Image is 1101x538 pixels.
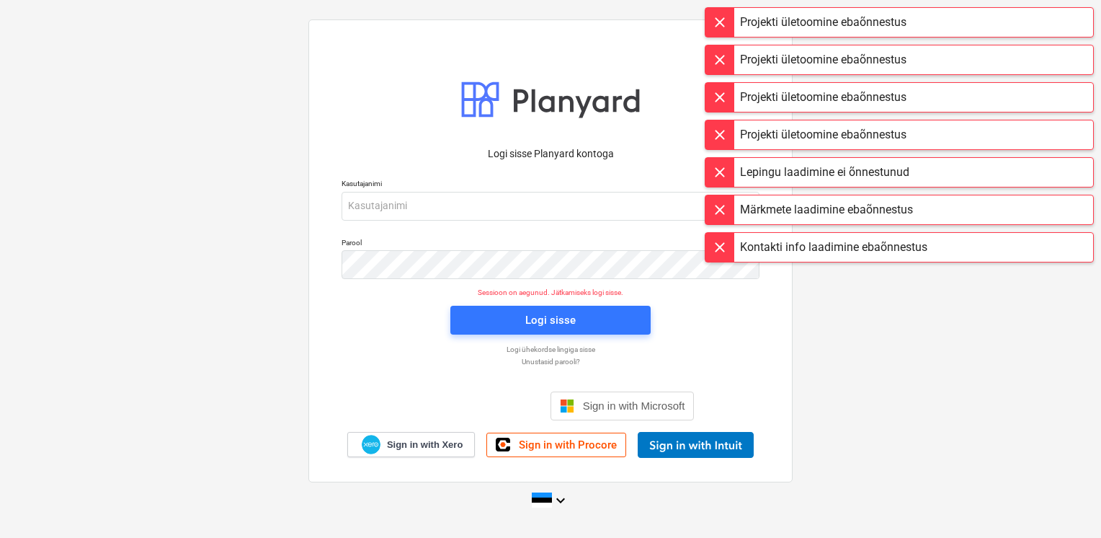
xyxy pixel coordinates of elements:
[342,192,759,221] input: Kasutajanimi
[486,433,626,457] a: Sign in with Procore
[740,164,909,181] div: Lepingu laadimine ei õnnestunud
[519,438,617,451] span: Sign in with Procore
[740,89,906,106] div: Projekti ületoomine ebaõnnestus
[740,51,906,69] div: Projekti ületoomine ebaõnnestus
[387,438,463,451] span: Sign in with Xero
[552,492,569,509] i: keyboard_arrow_down
[740,239,927,256] div: Kontakti info laadimine ebaõnnestus
[740,126,906,144] div: Projekti ületoomine ebaõnnestus
[525,311,576,330] div: Logi sisse
[334,345,767,354] a: Logi ühekordse lingiga sisse
[560,399,574,413] img: Microsoft logo
[342,238,759,250] p: Parool
[342,179,759,191] p: Kasutajanimi
[347,432,476,457] a: Sign in with Xero
[740,201,913,219] div: Märkmete laadimine ebaõnnestus
[740,14,906,31] div: Projekti ületoomine ebaõnnestus
[583,400,685,412] span: Sign in with Microsoft
[450,306,651,335] button: Logi sisse
[334,357,767,366] a: Unustasid parooli?
[342,146,759,162] p: Logi sisse Planyard kontoga
[400,390,546,422] iframe: Sign in with Google Button
[333,288,768,297] p: Sessioon on aegunud. Jätkamiseks logi sisse.
[362,435,380,454] img: Xero logo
